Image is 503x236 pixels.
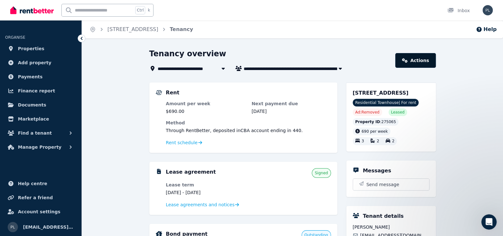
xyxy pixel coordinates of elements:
[21,23,428,28] span: Hey there 👋 Welcome to RentBetter! On RentBetter, taking control and managing your property is ea...
[149,49,226,59] h1: Tenancy overview
[366,181,399,188] span: Send message
[315,170,328,176] span: Signed
[9,94,17,102] img: Rochelle avatar
[82,20,201,38] nav: Breadcrumb
[21,94,382,99] span: Hey there 👋 Welcome to RentBetter! On RentBetter, taking control and managing your property is ea...
[166,189,245,196] dd: [DATE] - [DATE]
[148,8,150,13] span: k
[166,108,245,114] dd: $690.00
[18,143,61,151] span: Manage Property
[481,214,497,230] iframe: Intercom live chat
[23,223,74,231] span: [EMAIL_ADDRESS][DOMAIN_NAME]
[166,182,245,188] dt: Lease term
[166,168,216,176] h5: Lease agreement
[166,201,235,208] span: Lease agreements and notices
[5,141,76,153] button: Manage Property
[21,70,382,75] span: Hey there 👋 Welcome to RentBetter! On RentBetter, taking control and managing your property is ea...
[5,42,76,55] a: Properties
[18,194,53,201] span: Refer a friend
[362,139,364,144] span: 3
[363,212,404,220] h5: Tenant details
[5,205,76,218] a: Account settings
[377,139,379,144] span: 2
[18,115,49,123] span: Marketplace
[483,5,493,15] img: plmarkt@gmail.com
[18,59,51,67] span: Add property
[23,46,75,51] span: Rate your conversation
[18,208,60,216] span: Account settings
[47,147,65,154] div: • [DATE]
[9,23,17,31] img: Rochelle avatar
[15,193,28,198] span: Home
[23,171,60,177] div: [PERSON_NAME]
[355,119,380,124] span: Property ID
[5,56,76,69] a: Add property
[12,75,20,83] img: Jeremy avatar
[362,129,388,134] span: 690 per week
[166,128,303,133] span: Through RentBetter , deposited in CBA account ending in 440 .
[166,201,239,208] a: Lease agreements and notices
[5,191,76,204] a: Refer a friend
[29,158,98,170] button: Send us a message
[5,35,25,40] span: ORGANISE
[10,5,54,15] img: RentBetter
[12,146,20,154] img: Jeremy avatar
[166,139,198,146] span: Rent schedule
[85,177,128,203] button: Help
[5,127,76,139] button: Find a tenant
[7,164,20,177] img: Profile image for Jeremy
[7,46,20,59] img: Profile image for Jeremy
[18,45,44,52] span: Properties
[21,29,45,35] div: RentBetter
[61,171,79,177] div: • [DATE]
[166,100,245,107] dt: Amount per week
[353,224,429,230] span: [PERSON_NAME]
[353,99,419,106] span: Residential Townhouse | For rent
[43,177,85,203] button: Messages
[166,89,179,97] h5: Rent
[21,100,45,106] div: RentBetter
[5,84,76,97] a: Finance report
[47,76,65,83] div: • [DATE]
[47,29,65,35] div: • [DATE]
[355,110,380,115] span: Ad: Removed
[71,123,89,130] div: • [DATE]
[23,123,70,130] div: The RentBetter Team
[21,141,382,146] span: Hey there 👋 Welcome to RentBetter! On RentBetter, taking control and managing your property is ea...
[18,129,52,137] span: Find a tenant
[112,3,124,14] div: Close
[9,70,17,78] img: Rochelle avatar
[5,113,76,125] a: Marketplace
[353,90,409,96] span: [STREET_ADDRESS]
[61,52,79,59] div: • [DATE]
[7,117,20,130] img: Profile image for The RentBetter Team
[47,3,82,14] h1: Messages
[5,70,76,83] a: Payments
[395,53,436,68] a: Actions
[12,28,20,36] img: Jeremy avatar
[353,118,399,126] div: : 275065
[135,6,145,14] span: Ctrl
[166,120,331,126] dt: Method
[252,108,331,114] dd: [DATE]
[51,193,76,198] span: Messages
[447,7,470,14] div: Inbox
[252,100,331,107] dt: Next payment due
[18,180,47,187] span: Help centre
[6,99,14,107] img: Earl avatar
[476,26,497,33] button: Help
[5,98,76,111] a: Documents
[6,146,14,154] img: Earl avatar
[391,110,405,115] span: Leased
[9,141,17,149] img: Rochelle avatar
[392,139,395,144] span: 2
[12,99,20,107] img: Jeremy avatar
[21,147,45,154] div: RentBetter
[166,139,202,146] a: Rent schedule
[156,90,162,95] img: Rental Payments
[363,167,391,175] h5: Messages
[5,177,76,190] a: Help centre
[18,87,55,95] span: Finance report
[18,101,46,109] span: Documents
[6,28,14,36] img: Earl avatar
